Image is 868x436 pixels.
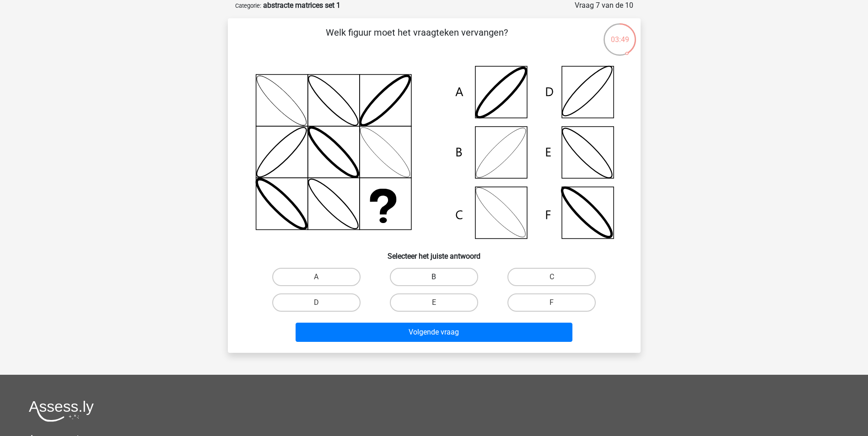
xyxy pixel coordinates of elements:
div: 03:49 [603,22,637,45]
label: D [272,293,361,312]
img: Assessly logo [29,400,94,422]
label: C [507,268,596,286]
p: Welk figuur moet het vraagteken vervangen? [243,26,592,53]
button: Volgende vraag [296,323,572,342]
label: A [272,268,361,286]
label: E [390,293,478,312]
strong: abstracte matrices set 1 [263,1,340,10]
h6: Selecteer het juiste antwoord [243,245,626,261]
label: B [390,268,478,286]
small: Categorie: [235,2,261,9]
label: F [507,293,596,312]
